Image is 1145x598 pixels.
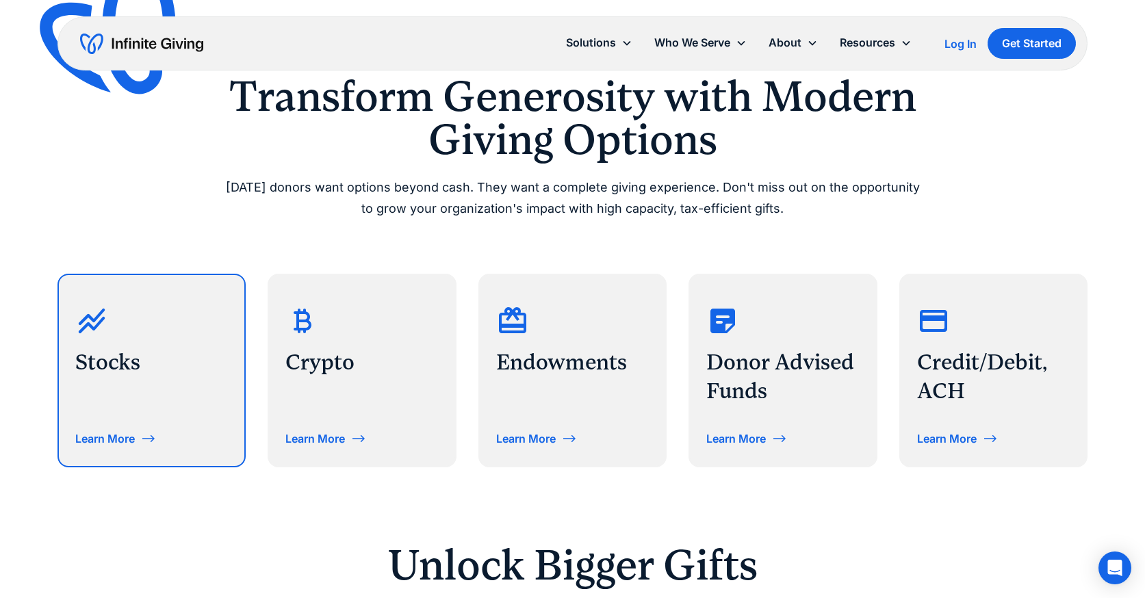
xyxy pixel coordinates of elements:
h3: Crypto [285,348,439,377]
h3: Credit/Debit, ACH [917,348,1070,405]
a: Donor Advised FundsLearn More [689,274,877,467]
div: Open Intercom Messenger [1098,551,1131,584]
div: Learn More [917,433,977,444]
a: home [80,33,203,55]
div: About [769,34,801,52]
div: Learn More [706,433,766,444]
h3: Donor Advised Funds [706,348,860,405]
div: Learn More [496,433,556,444]
h3: Stocks [75,348,229,377]
a: CryptoLearn More [268,274,456,467]
div: Solutions [566,34,616,52]
a: EndowmentsLearn More [478,274,667,467]
div: Log In [944,38,977,49]
a: Get Started [988,28,1076,59]
a: StocksLearn More [57,274,246,467]
p: [DATE] donors want options beyond cash. They want a complete giving experience. Don't miss out on... [222,177,923,219]
h2: Transform Generosity with Modern Giving Options [222,75,923,161]
a: Credit/Debit, ACHLearn More [899,274,1088,467]
div: About [758,28,829,57]
a: Log In [944,36,977,52]
div: Learn More [75,433,135,444]
div: Solutions [555,28,643,57]
div: Who We Serve [643,28,758,57]
h3: Endowments [496,348,649,377]
div: Resources [840,34,895,52]
h2: Unlock Bigger Gifts [222,544,923,586]
div: Resources [829,28,923,57]
div: Learn More [285,433,345,444]
div: Who We Serve [654,34,730,52]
